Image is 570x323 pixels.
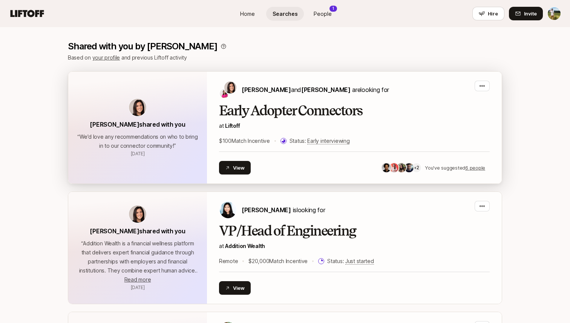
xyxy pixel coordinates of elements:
img: 4f55cf61_7576_4c62_b09b_ef337657948a.jpg [389,163,398,172]
h2: Early Adopter Connectors [219,103,490,118]
p: Remote [219,257,238,266]
img: 77bf4b5f_6e04_4401_9be1_63a53e42e56a.jpg [397,163,406,172]
p: “ Addition Wealth is a financial wellness platform that delivers expert financial guidance throug... [77,239,198,275]
p: is looking for [242,205,325,215]
p: “ We'd love any recommendations on who to bring in to our connector community! ” [77,132,198,150]
img: Emma Frane [220,89,229,98]
p: Shared with you by [PERSON_NAME] [68,41,218,52]
button: View [219,161,251,175]
p: are looking for [242,85,389,95]
p: Status: [327,257,374,266]
img: Amy Chou [220,202,236,218]
p: Based on and previous Liftoff activity [68,53,502,62]
span: Read more [124,276,151,283]
p: at [219,121,490,130]
p: 1 [332,6,334,11]
button: Hire [472,7,504,20]
span: Early interviewing [307,138,349,144]
img: avatar-url [129,205,146,223]
span: Liftoff [225,122,240,129]
span: Searches [273,10,298,18]
p: Status: [290,136,350,145]
span: Hire [488,10,498,17]
span: Home [240,10,255,18]
img: e277b4ae_bd56_4238_8022_108423d7fa5a.jpg [405,163,414,172]
button: View [219,281,251,295]
p: $20,000 Match Incentive [248,257,308,266]
span: February 1, 2024 2:09pm [131,151,145,156]
span: [PERSON_NAME] shared with you [90,227,185,235]
a: People1 [304,7,342,21]
img: Tyler Kieft [548,7,561,20]
p: +2 [414,164,419,171]
a: Searches [266,7,304,21]
span: Just started [345,258,374,265]
img: Eleanor Morgan [224,81,236,93]
a: Addition Wealth [225,243,265,249]
a: Home [228,7,266,21]
span: [PERSON_NAME] [301,86,351,93]
span: [PERSON_NAME] [242,206,291,214]
span: [PERSON_NAME] shared with you [90,121,185,128]
p: $100 Match Incentive [219,136,270,145]
span: June 10, 2025 10:00am [131,285,145,290]
span: You've suggested [425,165,465,171]
button: Read more [124,275,151,284]
span: Invite [524,10,537,17]
span: [PERSON_NAME] [242,86,291,93]
u: 6 people [465,165,485,171]
a: your profile [92,54,120,61]
p: at [219,242,490,251]
span: People [314,10,332,18]
span: and [291,86,351,93]
h2: VP/Head of Engineering [219,223,490,239]
img: avatar-url [129,99,146,116]
button: Invite [509,7,543,20]
img: 7cab7823_d069_48e4_a8e4_1d411b2aeb71.jpg [382,163,391,172]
